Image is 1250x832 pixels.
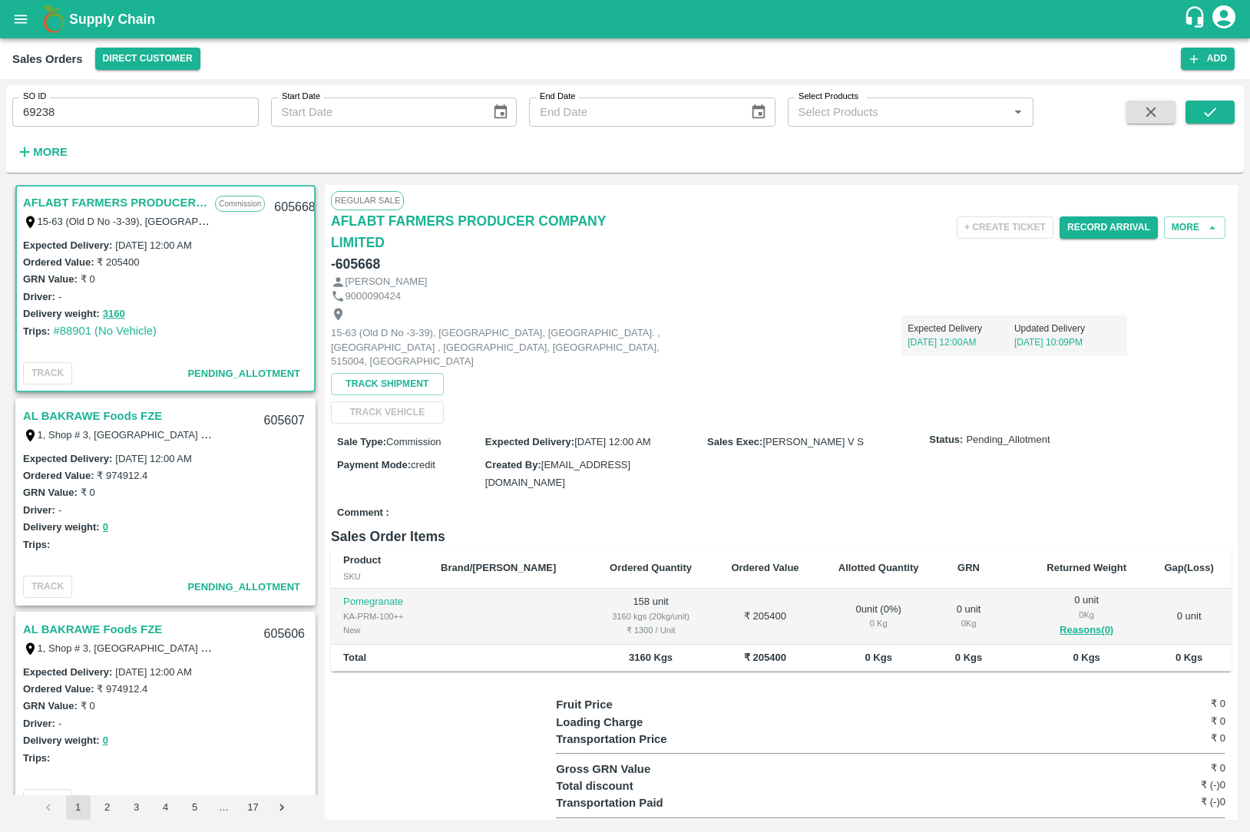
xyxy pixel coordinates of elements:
[282,91,320,103] label: Start Date
[23,291,55,302] label: Driver:
[951,616,987,630] div: 0 Kg
[38,4,69,35] img: logo
[1014,335,1121,349] p: [DATE] 10:09PM
[337,506,389,520] label: Comment :
[1164,216,1225,239] button: More
[23,718,55,729] label: Driver:
[23,487,78,498] label: GRN Value:
[1060,216,1158,239] button: Record Arrival
[212,801,236,815] div: …
[38,642,499,654] label: 1, Shop # 3, [GEOGRAPHIC_DATA] – central fruits and vegetables market, , , , , [GEOGRAPHIC_DATA]
[966,433,1050,447] span: Pending_Allotment
[331,326,676,369] p: 15-63 (Old D No -3-39), [GEOGRAPHIC_DATA], [GEOGRAPHIC_DATA]. , [GEOGRAPHIC_DATA] , [GEOGRAPHIC_D...
[744,97,773,127] button: Choose date
[343,609,416,623] div: KA-PRM-100++
[154,795,178,820] button: Go to page 4
[12,49,83,69] div: Sales Orders
[23,683,94,695] label: Ordered Value:
[343,652,366,663] b: Total
[115,666,191,678] label: [DATE] 12:00 AM
[115,453,191,464] label: [DATE] 12:00 AM
[81,273,95,285] label: ₹ 0
[1114,696,1225,711] h6: ₹ 0
[1181,48,1235,70] button: Add
[346,275,428,289] p: [PERSON_NAME]
[331,210,631,253] a: AFLABT FARMERS PRODUCER COMPANY LIMITED
[556,731,723,748] p: Transportation Price
[255,616,314,652] div: 605606
[265,190,324,226] div: 605668
[1114,761,1225,776] h6: ₹ 0
[343,595,416,609] p: Pomegranate
[929,433,963,447] label: Status:
[81,700,95,711] label: ₹ 0
[23,504,55,516] label: Driver:
[23,666,112,678] label: Expected Delivery :
[792,102,1004,122] input: Select Products
[69,12,155,27] b: Supply Chain
[1114,731,1225,746] h6: ₹ 0
[955,652,982,663] b: 0 Kgs
[799,91,858,103] label: Select Products
[3,2,38,37] button: open drawer
[602,609,700,623] div: 3160 kgs (20kg/unit)
[23,619,162,639] a: AL BAKRAWE Foods FZE
[556,714,723,731] p: Loading Charge
[1114,794,1225,810] h6: ₹ (-)0
[838,562,919,573] b: Allotted Quantity
[58,504,61,516] label: -
[331,253,380,275] h6: - 605668
[485,459,541,470] label: Created By :
[337,436,386,447] label: Sale Type :
[115,239,191,251] label: [DATE] 12:00 AM
[908,335,1014,349] p: [DATE] 12:00AM
[540,91,575,103] label: End Date
[707,436,762,447] label: Sales Exec :
[441,562,556,573] b: Brand/[PERSON_NAME]
[33,146,68,158] strong: More
[1164,562,1213,573] b: Gap(Loss)
[23,453,112,464] label: Expected Delivery :
[23,521,100,533] label: Delivery weight:
[103,732,108,750] button: 0
[23,735,100,746] label: Delivery weight:
[103,305,125,323] button: 3160
[255,403,314,439] div: 605607
[485,459,630,487] span: [EMAIL_ADDRESS][DOMAIN_NAME]
[58,718,61,729] label: -
[1039,608,1134,622] div: 0 Kg
[38,428,499,441] label: 1, Shop # 3, [GEOGRAPHIC_DATA] – central fruits and vegetables market, , , , , [GEOGRAPHIC_DATA]
[66,795,91,820] button: page 1
[1039,622,1134,639] button: Reasons(0)
[1014,322,1121,335] p: Updated Delivery
[95,48,200,70] button: Select DC
[831,616,927,630] div: 0 Kg
[343,623,416,637] div: New
[574,436,650,447] span: [DATE] 12:00 AM
[337,459,411,470] label: Payment Mode :
[343,570,416,583] div: SKU
[35,795,297,820] nav: pagination navigation
[1114,778,1225,793] h6: ₹ (-)0
[1183,5,1210,33] div: customer-support
[23,325,50,337] label: Trips:
[1176,652,1202,663] b: 0 Kgs
[81,487,95,498] label: ₹ 0
[486,97,515,127] button: Choose date
[386,436,441,447] span: Commission
[187,581,300,593] span: Pending_Allotment
[1008,102,1028,122] button: Open
[556,696,723,713] p: Fruit Price
[343,554,381,566] b: Product
[610,562,692,573] b: Ordered Quantity
[53,325,157,337] a: #88901 (No Vehicle)
[957,562,980,573] b: GRN
[23,539,50,550] label: Trips:
[951,603,987,631] div: 0 unit
[38,215,844,227] label: 15-63 (Old D No -3-39), [GEOGRAPHIC_DATA], [GEOGRAPHIC_DATA]. , [GEOGRAPHIC_DATA] , [GEOGRAPHIC_D...
[865,652,891,663] b: 0 Kgs
[97,256,139,268] label: ₹ 205400
[556,761,723,778] p: Gross GRN Value
[12,97,259,127] input: Enter SO ID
